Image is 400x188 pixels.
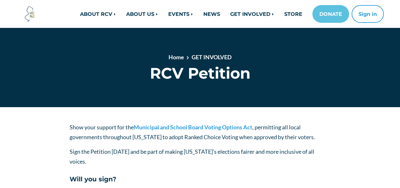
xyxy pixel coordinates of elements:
[121,8,163,20] a: ABOUT US
[352,5,384,23] button: Sign in or sign up
[192,54,231,61] a: GET INVOLVED
[70,124,315,140] span: Show your support for the , permitting all local governments throughout [US_STATE] to adopt Ranke...
[198,8,225,20] a: NEWS
[65,5,384,23] nav: Main navigation
[169,54,184,61] a: Home
[92,53,308,64] nav: breadcrumb
[70,176,330,183] h5: Will you sign?
[70,148,314,165] span: Sign the Petition [DATE] and be part of making [US_STATE]’s elections fairer and more inclusive o...
[279,8,307,20] a: STORE
[134,124,252,131] a: Municipal and School Board Voting Options Act
[75,8,121,20] a: ABOUT RCV
[70,64,330,82] h1: RCV Petition
[163,8,198,20] a: EVENTS
[21,5,38,23] img: Voter Choice NJ
[312,5,349,23] a: DONATE
[225,8,279,20] a: GET INVOLVED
